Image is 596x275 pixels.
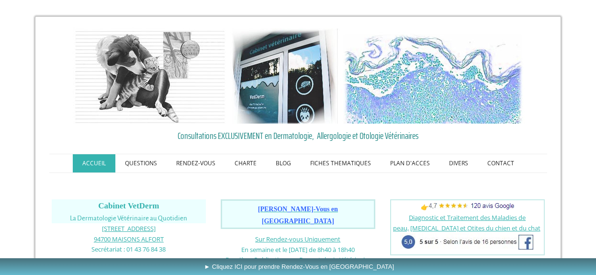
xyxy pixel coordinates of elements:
span: [PERSON_NAME]-Vous en [GEOGRAPHIC_DATA] [258,206,338,225]
span: La Dermatologie Vétérinaire au Quotidien [70,215,187,222]
a: FICHES THEMATIQUES [301,154,381,172]
span: 94700 MAISONS ALFORT [94,235,164,243]
a: 94700 MAISONS ALFORT [94,234,164,243]
a: BLOG [266,154,301,172]
a: Sur Rendez-vous Uniquement [255,235,340,243]
span: 👉 [421,203,514,211]
a: Dernières Publications en Dermatologie Vétérinaire [225,255,371,264]
span: ► Cliquez ICI pour prendre Rendez-Vous en [GEOGRAPHIC_DATA] [204,263,394,270]
a: CONTACT [478,154,524,172]
a: PLAN D'ACCES [381,154,439,172]
a: ACCUEIL [73,154,115,172]
a: Consultations EXCLUSIVEMENT en Dermatologie, Allergologie et Otologie Vétérinaires [52,128,545,143]
span: En semaine et le [DATE] de 8h40 à 18h40 [241,245,355,254]
a: Diagnostic et Traitement des Maladies de peau, [393,213,526,232]
a: [MEDICAL_DATA] et Otites du chien et du chat [410,224,540,232]
a: QUESTIONS [115,154,167,172]
a: [STREET_ADDRESS] [102,224,156,233]
a: DIVERS [439,154,478,172]
a: RENDEZ-VOUS [167,154,225,172]
span: Secrétariat : 01 43 76 84 38 [91,245,166,253]
a: [PERSON_NAME]-Vous en [GEOGRAPHIC_DATA] [258,206,338,225]
span: Cabinet VetDerm [98,201,159,210]
a: CHARTE [225,154,266,172]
